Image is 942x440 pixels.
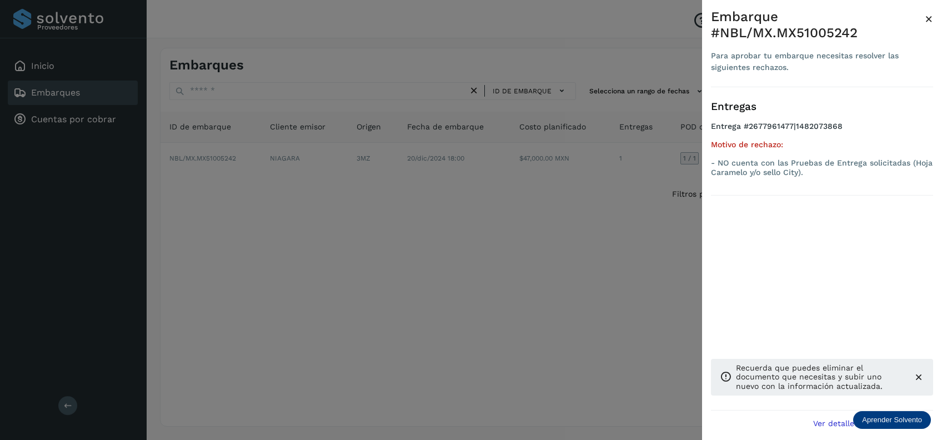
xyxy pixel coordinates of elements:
h5: Motivo de rechazo: [711,140,933,149]
span: × [925,11,933,27]
div: Aprender Solvento [853,411,931,429]
button: Ver detalle de embarque [806,411,933,436]
span: Ver detalle de embarque [813,419,908,427]
p: - NO cuenta con las Pruebas de Entrega solicitadas (Hoja Caramelo y/o sello City). [711,158,933,177]
div: Embarque #NBL/MX.MX51005242 [711,9,925,41]
p: Aprender Solvento [862,416,922,424]
h3: Entregas [711,101,933,113]
p: Recuerda que puedes eliminar el documento que necesitas y subir uno nuevo con la información actu... [736,363,904,391]
button: Close [925,9,933,29]
div: Para aprobar tu embarque necesitas resolver las siguientes rechazos. [711,50,925,73]
h4: Entrega #2677961477|1482073868 [711,122,933,140]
